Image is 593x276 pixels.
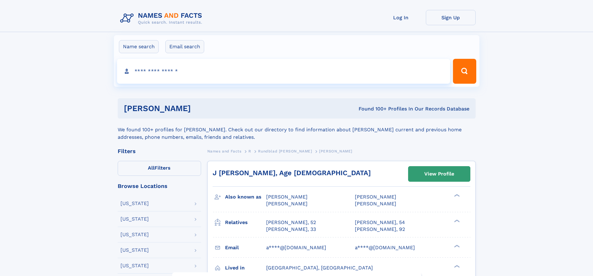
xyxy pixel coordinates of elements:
[225,217,266,228] h3: Relatives
[258,147,312,155] a: Rundblad [PERSON_NAME]
[319,149,352,153] span: [PERSON_NAME]
[118,10,207,27] img: Logo Names and Facts
[424,167,454,181] div: View Profile
[266,265,373,271] span: [GEOGRAPHIC_DATA], [GEOGRAPHIC_DATA]
[225,192,266,202] h3: Also known as
[118,161,201,176] label: Filters
[120,248,149,253] div: [US_STATE]
[408,166,470,181] a: View Profile
[355,194,396,200] span: [PERSON_NAME]
[225,242,266,253] h3: Email
[266,194,308,200] span: [PERSON_NAME]
[355,219,405,226] a: [PERSON_NAME], 54
[453,264,460,268] div: ❯
[453,194,460,198] div: ❯
[165,40,204,53] label: Email search
[213,169,371,177] a: J [PERSON_NAME], Age [DEMOGRAPHIC_DATA]
[258,149,312,153] span: Rundblad [PERSON_NAME]
[355,201,396,207] span: [PERSON_NAME]
[120,217,149,222] div: [US_STATE]
[453,244,460,248] div: ❯
[453,59,476,84] button: Search Button
[120,201,149,206] div: [US_STATE]
[148,165,154,171] span: All
[120,263,149,268] div: [US_STATE]
[119,40,159,53] label: Name search
[118,183,201,189] div: Browse Locations
[248,147,251,155] a: R
[248,149,251,153] span: R
[124,105,275,112] h1: [PERSON_NAME]
[118,148,201,154] div: Filters
[225,263,266,273] h3: Lived in
[118,119,476,141] div: We found 100+ profiles for [PERSON_NAME]. Check out our directory to find information about [PERS...
[275,105,469,112] div: Found 100+ Profiles In Our Records Database
[266,219,316,226] a: [PERSON_NAME], 52
[453,219,460,223] div: ❯
[355,226,405,233] a: [PERSON_NAME], 92
[376,10,426,25] a: Log In
[117,59,450,84] input: search input
[266,226,316,233] a: [PERSON_NAME], 33
[426,10,476,25] a: Sign Up
[120,232,149,237] div: [US_STATE]
[207,147,242,155] a: Names and Facts
[266,201,308,207] span: [PERSON_NAME]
